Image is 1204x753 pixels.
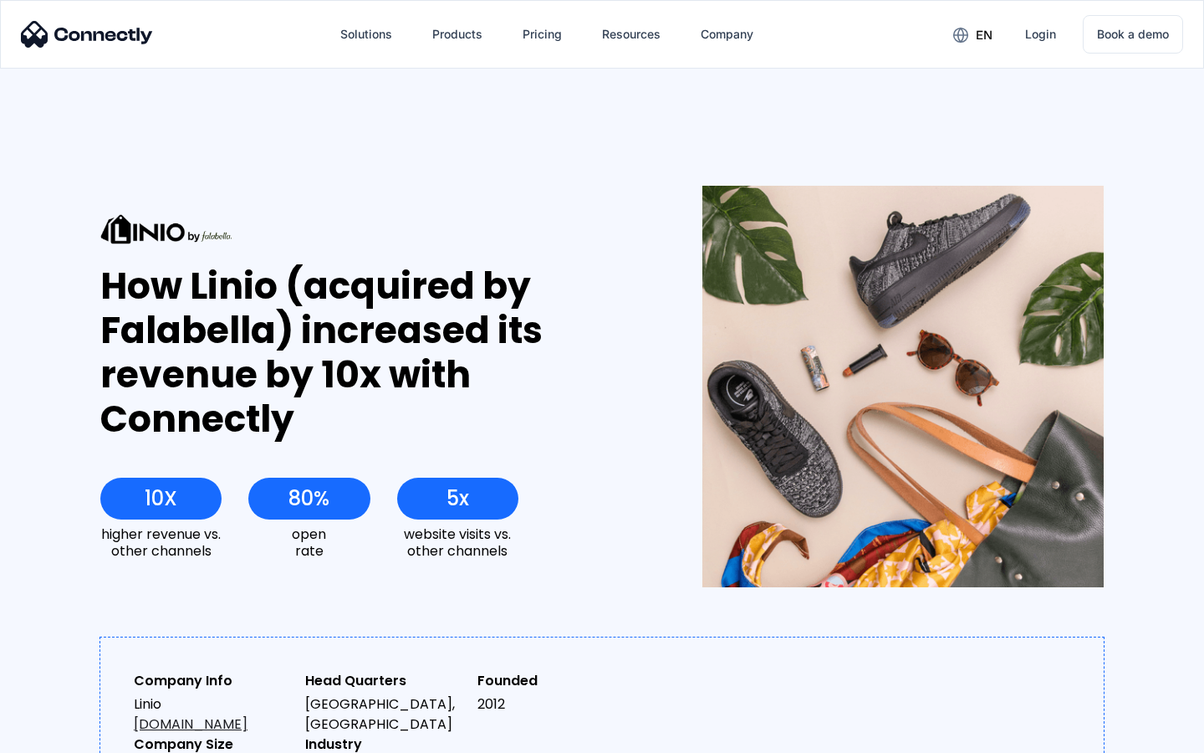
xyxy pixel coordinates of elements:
ul: Language list [33,724,100,747]
div: 10X [145,487,177,510]
a: Book a demo [1083,15,1183,54]
a: Login [1012,14,1069,54]
div: 80% [288,487,329,510]
div: [GEOGRAPHIC_DATA], [GEOGRAPHIC_DATA] [305,694,463,735]
div: Resources [602,23,661,46]
div: open rate [248,526,370,558]
div: higher revenue vs. other channels [100,526,222,558]
div: Products [432,23,482,46]
div: 2012 [477,694,635,715]
aside: Language selected: English [17,724,100,747]
div: Solutions [340,23,392,46]
div: Pricing [523,23,562,46]
div: Linio [134,694,292,735]
div: 5x [446,487,469,510]
a: Pricing [509,14,575,54]
div: Founded [477,671,635,691]
div: Login [1025,23,1056,46]
div: en [976,23,992,47]
div: Head Quarters [305,671,463,691]
div: Company [701,23,753,46]
img: Connectly Logo [21,21,153,48]
div: Company Info [134,671,292,691]
div: website visits vs. other channels [397,526,518,558]
div: How Linio (acquired by Falabella) increased its revenue by 10x with Connectly [100,264,641,441]
a: [DOMAIN_NAME] [134,715,247,734]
